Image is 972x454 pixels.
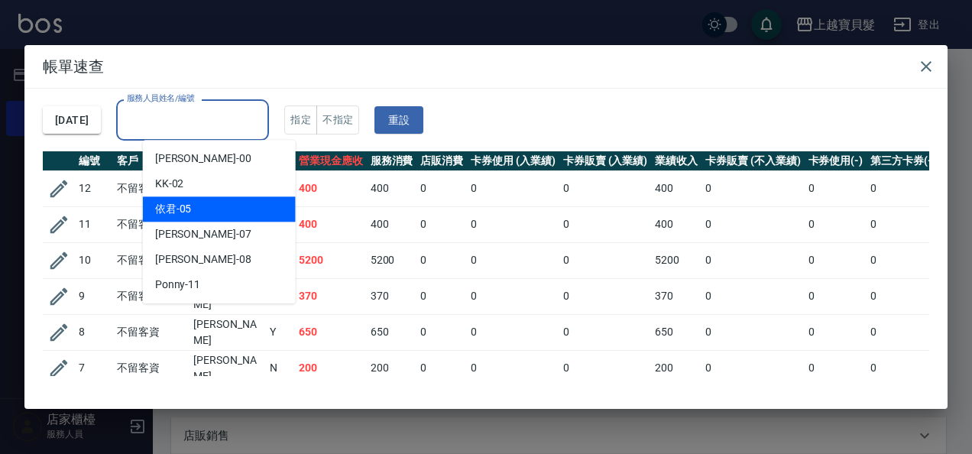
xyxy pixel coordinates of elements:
[651,278,701,314] td: 370
[127,92,194,104] label: 服務人員姓名/編號
[113,206,190,242] td: 不留客資
[867,170,940,206] td: 0
[651,242,701,278] td: 5200
[295,206,367,242] td: 400
[190,350,266,386] td: [PERSON_NAME]
[559,314,652,350] td: 0
[651,170,701,206] td: 400
[316,105,359,135] button: 不指定
[805,151,867,171] th: 卡券使用(-)
[867,350,940,386] td: 0
[416,170,467,206] td: 0
[559,350,652,386] td: 0
[75,350,113,386] td: 7
[113,151,190,171] th: 客戶
[651,350,701,386] td: 200
[805,206,867,242] td: 0
[155,176,184,192] span: KK -02
[367,314,417,350] td: 650
[113,350,190,386] td: 不留客資
[467,170,559,206] td: 0
[295,278,367,314] td: 370
[75,314,113,350] td: 8
[559,278,652,314] td: 0
[367,170,417,206] td: 400
[416,242,467,278] td: 0
[416,350,467,386] td: 0
[416,314,467,350] td: 0
[190,314,266,350] td: [PERSON_NAME]
[113,170,190,206] td: 不留客資
[467,278,559,314] td: 0
[295,170,367,206] td: 400
[113,278,190,314] td: 不留客資
[701,314,804,350] td: 0
[701,350,804,386] td: 0
[651,314,701,350] td: 650
[559,151,652,171] th: 卡券販賣 (入業績)
[155,151,251,167] span: [PERSON_NAME] -00
[367,151,417,171] th: 服務消費
[701,206,804,242] td: 0
[467,242,559,278] td: 0
[867,242,940,278] td: 0
[467,314,559,350] td: 0
[266,314,295,350] td: Y
[284,105,317,135] button: 指定
[367,350,417,386] td: 200
[467,350,559,386] td: 0
[867,278,940,314] td: 0
[295,242,367,278] td: 5200
[295,314,367,350] td: 650
[805,314,867,350] td: 0
[367,206,417,242] td: 400
[416,206,467,242] td: 0
[295,151,367,171] th: 營業現金應收
[805,170,867,206] td: 0
[155,277,201,293] span: Ponny -11
[701,151,804,171] th: 卡券販賣 (不入業績)
[43,106,101,135] button: [DATE]
[367,242,417,278] td: 5200
[24,45,948,88] h2: 帳單速查
[559,170,652,206] td: 0
[701,242,804,278] td: 0
[75,170,113,206] td: 12
[467,206,559,242] td: 0
[805,350,867,386] td: 0
[155,201,192,217] span: 依君 -05
[867,314,940,350] td: 0
[367,278,417,314] td: 370
[266,350,295,386] td: N
[467,151,559,171] th: 卡券使用 (入業績)
[113,242,190,278] td: 不留客資
[559,242,652,278] td: 0
[805,278,867,314] td: 0
[651,151,701,171] th: 業績收入
[867,206,940,242] td: 0
[113,314,190,350] td: 不留客資
[75,242,113,278] td: 10
[155,226,251,242] span: [PERSON_NAME] -07
[75,151,113,171] th: 編號
[559,206,652,242] td: 0
[701,278,804,314] td: 0
[75,278,113,314] td: 9
[295,350,367,386] td: 200
[416,278,467,314] td: 0
[867,151,940,171] th: 第三方卡券(-)
[805,242,867,278] td: 0
[651,206,701,242] td: 400
[75,206,113,242] td: 11
[416,151,467,171] th: 店販消費
[701,170,804,206] td: 0
[374,106,423,135] button: 重設
[155,251,251,268] span: [PERSON_NAME] -08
